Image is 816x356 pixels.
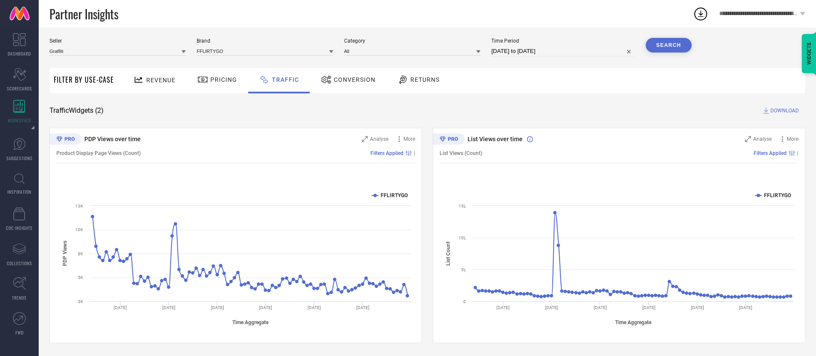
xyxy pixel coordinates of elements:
span: Conversion [334,76,376,83]
tspan: Time Aggregate [232,319,269,325]
div: Premium [49,133,81,146]
text: [DATE] [259,305,272,310]
text: 0 [463,299,466,304]
svg: Zoom [745,136,751,142]
div: Premium [433,133,465,146]
text: [DATE] [114,305,127,310]
span: List Views (Count) [440,150,482,156]
span: COLLECTIONS [7,260,32,266]
span: | [414,150,415,156]
span: PDP Views over time [84,136,141,142]
span: TRENDS [12,294,27,301]
span: Traffic [272,76,299,83]
span: SUGGESTIONS [6,155,33,161]
text: FFLIRTYGO [381,192,408,198]
svg: Zoom [362,136,368,142]
input: Select time period [491,46,634,56]
span: Analyse [370,136,388,142]
span: DASHBOARD [8,50,31,57]
tspan: PDP Views [62,241,68,266]
span: Analyse [753,136,772,142]
span: INSPIRATION [7,189,31,195]
text: [DATE] [545,305,558,310]
span: Product Display Page Views (Count) [56,150,141,156]
text: 10L [459,235,466,240]
span: Filters Applied [370,150,403,156]
text: 15L [459,204,466,208]
span: Pricing [210,76,237,83]
span: Partner Insights [49,5,118,23]
span: Revenue [146,77,176,84]
text: [DATE] [308,305,321,310]
text: [DATE] [594,305,607,310]
span: DOWNLOAD [770,106,799,115]
span: More [403,136,415,142]
span: Returns [410,76,440,83]
button: Search [646,38,692,53]
text: FFLIRTYGO [764,192,791,198]
span: List Views over time [468,136,523,142]
span: | [797,150,798,156]
text: [DATE] [496,305,510,310]
text: 3K [78,299,83,304]
text: 8K [78,251,83,256]
text: 5K [78,275,83,280]
span: FWD [15,329,24,336]
span: SCORECARDS [7,85,32,92]
span: Traffic Widgets ( 2 ) [49,106,104,115]
text: [DATE] [162,305,176,310]
span: Filter By Use-Case [54,74,114,85]
text: [DATE] [356,305,370,310]
span: Category [344,38,480,44]
tspan: List Count [445,241,451,266]
text: 13K [75,204,83,208]
text: 10K [75,227,83,232]
span: Seller [49,38,186,44]
div: Open download list [693,6,708,22]
text: [DATE] [691,305,704,310]
text: [DATE] [211,305,224,310]
text: [DATE] [739,305,752,310]
tspan: Time Aggregate [615,319,652,325]
span: Time Period [491,38,634,44]
span: Brand [197,38,333,44]
span: CDC INSIGHTS [6,225,33,231]
span: WORKSPACE [8,117,31,124]
text: 5L [461,267,466,272]
span: Filters Applied [754,150,787,156]
span: More [787,136,798,142]
text: [DATE] [642,305,656,310]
